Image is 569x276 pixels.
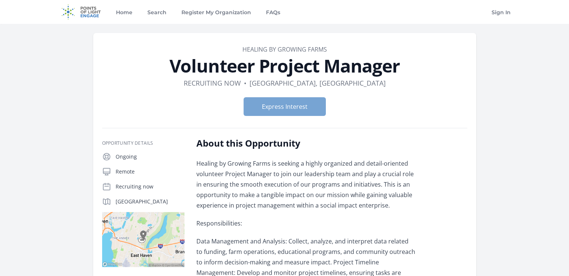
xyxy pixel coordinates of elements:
[116,153,184,160] p: Ongoing
[116,168,184,175] p: Remote
[244,97,326,116] button: Express Interest
[102,140,184,146] h3: Opportunity Details
[250,78,386,88] dd: [GEOGRAPHIC_DATA], [GEOGRAPHIC_DATA]
[184,78,241,88] dd: Recruiting now
[102,212,184,267] img: Map
[196,137,415,149] h2: About this Opportunity
[242,45,327,53] a: Healing By Growing Farms
[102,57,467,75] h1: Volunteer Project Manager
[196,158,415,211] p: Healing by Growing Farms is seeking a highly organized and detail-oriented volunteer Project Mana...
[116,198,184,205] p: [GEOGRAPHIC_DATA]
[196,218,415,229] p: Responsibilities:
[244,78,247,88] div: •
[116,183,184,190] p: Recruiting now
